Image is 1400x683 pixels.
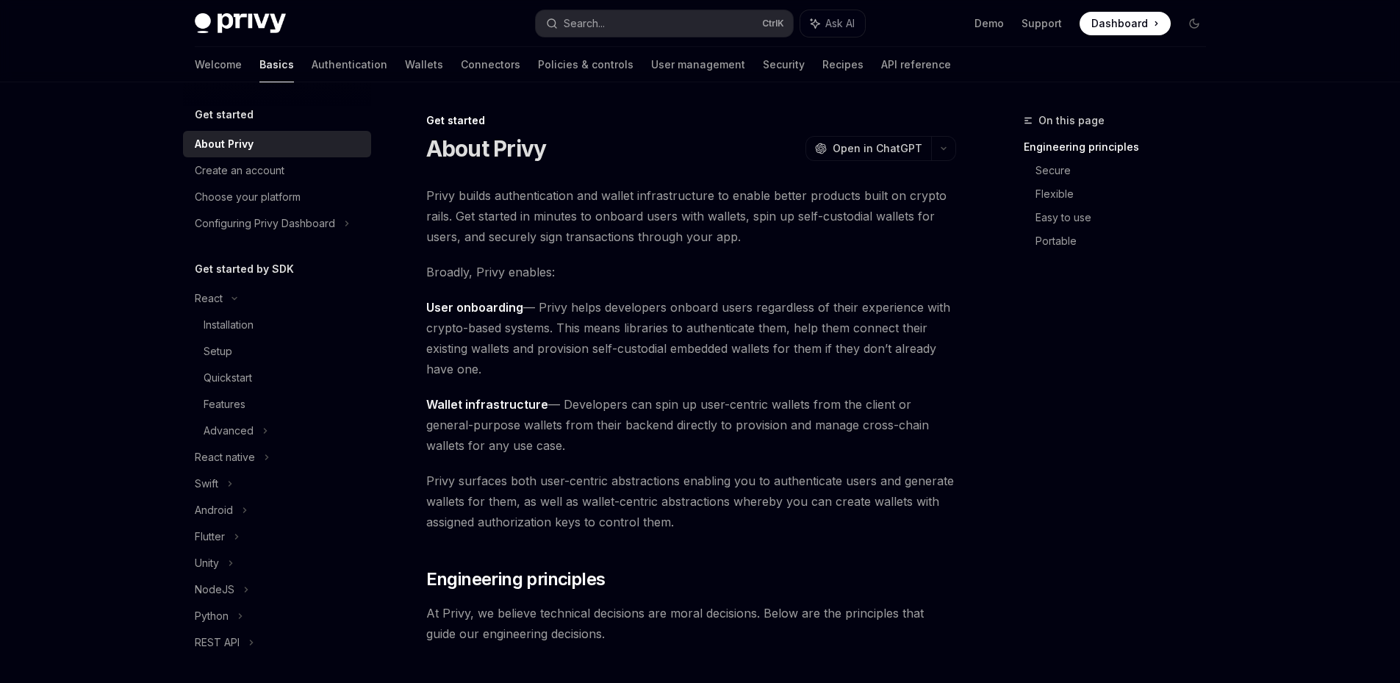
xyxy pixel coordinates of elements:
[195,448,255,466] div: React native
[426,568,606,591] span: Engineering principles
[1035,229,1218,253] a: Portable
[1038,112,1105,129] span: On this page
[405,47,443,82] a: Wallets
[183,391,371,418] a: Features
[195,260,294,278] h5: Get started by SDK
[1035,182,1218,206] a: Flexible
[195,475,218,493] div: Swift
[204,343,232,360] div: Setup
[183,184,371,210] a: Choose your platform
[195,47,242,82] a: Welcome
[426,397,548,412] strong: Wallet infrastructure
[536,10,793,37] button: Search...CtrlK
[426,300,523,315] strong: User onboarding
[195,106,254,124] h5: Get started
[204,422,254,440] div: Advanced
[195,528,225,546] div: Flutter
[204,316,254,334] div: Installation
[1022,16,1062,31] a: Support
[195,13,286,34] img: dark logo
[825,16,855,31] span: Ask AI
[195,290,223,307] div: React
[426,113,956,128] div: Get started
[183,338,371,365] a: Setup
[426,603,956,644] span: At Privy, we believe technical decisions are moral decisions. Below are the principles that guide...
[763,47,805,82] a: Security
[1080,12,1171,35] a: Dashboard
[195,581,234,598] div: NodeJS
[195,188,301,206] div: Choose your platform
[538,47,633,82] a: Policies & controls
[426,185,956,247] span: Privy builds authentication and wallet infrastructure to enable better products built on crypto r...
[195,135,254,153] div: About Privy
[1035,206,1218,229] a: Easy to use
[312,47,387,82] a: Authentication
[183,365,371,391] a: Quickstart
[195,554,219,572] div: Unity
[426,135,547,162] h1: About Privy
[564,15,605,32] div: Search...
[183,157,371,184] a: Create an account
[183,312,371,338] a: Installation
[426,471,956,532] span: Privy surfaces both user-centric abstractions enabling you to authenticate users and generate wal...
[195,634,240,651] div: REST API
[1024,135,1218,159] a: Engineering principles
[259,47,294,82] a: Basics
[1091,16,1148,31] span: Dashboard
[426,394,956,456] span: — Developers can spin up user-centric wallets from the client or general-purpose wallets from the...
[762,18,784,29] span: Ctrl K
[1035,159,1218,182] a: Secure
[651,47,745,82] a: User management
[195,607,229,625] div: Python
[805,136,931,161] button: Open in ChatGPT
[461,47,520,82] a: Connectors
[204,369,252,387] div: Quickstart
[195,215,335,232] div: Configuring Privy Dashboard
[833,141,922,156] span: Open in ChatGPT
[195,162,284,179] div: Create an account
[204,396,245,413] div: Features
[800,10,865,37] button: Ask AI
[881,47,951,82] a: API reference
[1182,12,1206,35] button: Toggle dark mode
[974,16,1004,31] a: Demo
[195,501,233,519] div: Android
[183,131,371,157] a: About Privy
[426,297,956,379] span: — Privy helps developers onboard users regardless of their experience with crypto-based systems. ...
[822,47,864,82] a: Recipes
[426,262,956,282] span: Broadly, Privy enables:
